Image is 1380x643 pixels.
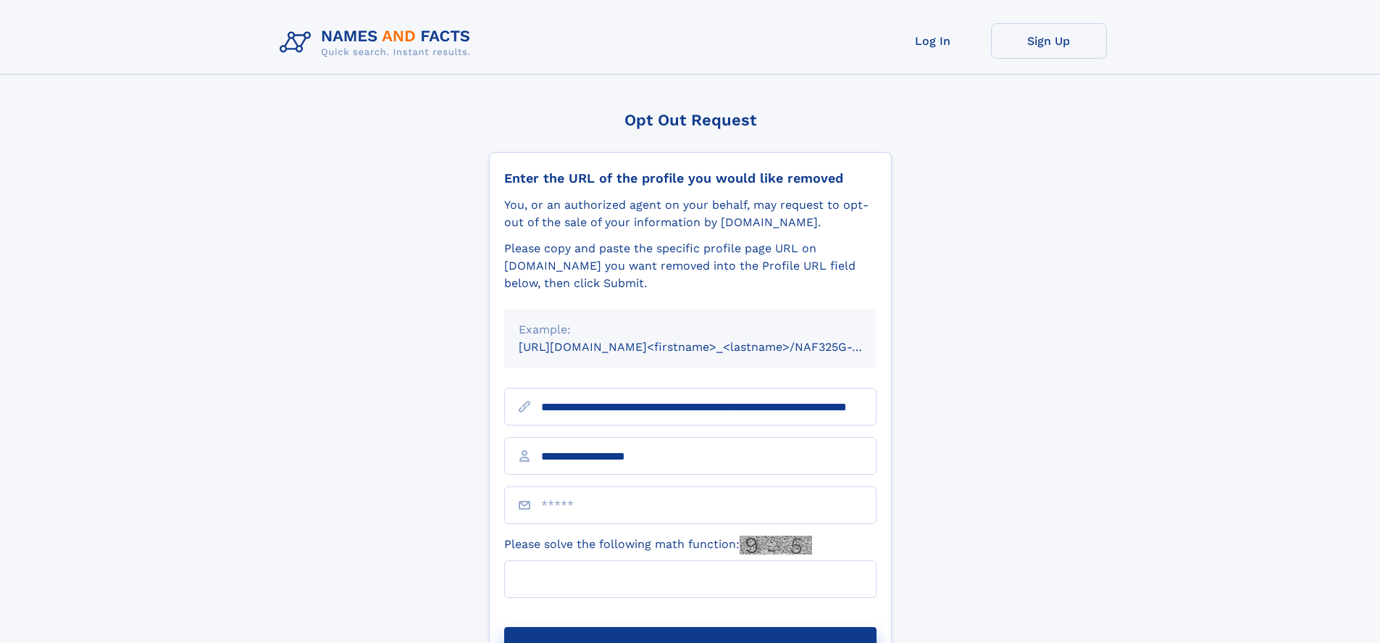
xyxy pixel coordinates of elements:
[504,170,877,186] div: Enter the URL of the profile you would like removed
[875,23,991,59] a: Log In
[504,240,877,292] div: Please copy and paste the specific profile page URL on [DOMAIN_NAME] you want removed into the Pr...
[991,23,1107,59] a: Sign Up
[504,536,812,555] label: Please solve the following math function:
[489,111,892,129] div: Opt Out Request
[519,321,862,339] div: Example:
[274,23,482,62] img: Logo Names and Facts
[519,340,904,354] small: [URL][DOMAIN_NAME]<firstname>_<lastname>/NAF325G-xxxxxxxx
[504,196,877,231] div: You, or an authorized agent on your behalf, may request to opt-out of the sale of your informatio...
